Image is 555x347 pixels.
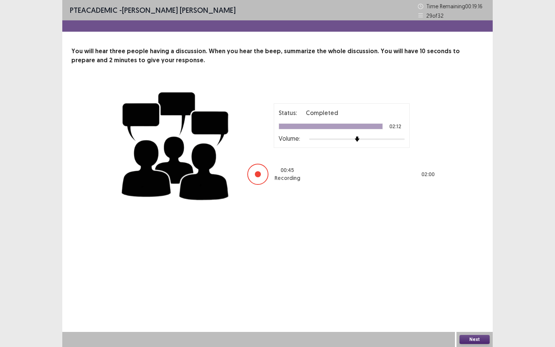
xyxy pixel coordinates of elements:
img: group-discussion [119,83,232,206]
p: 02:12 [389,124,401,129]
p: 00 : 45 [281,166,294,174]
p: Completed [306,108,338,117]
p: 02 : 00 [421,170,435,178]
p: Status: [279,108,297,117]
p: 29 of 32 [426,12,444,20]
p: You will hear three people having a discussion. When you hear the beep, summarize the whole discu... [71,47,484,65]
img: arrow-thumb [355,137,360,142]
p: Volume: [279,134,300,143]
span: PTE academic [70,5,117,15]
p: - [PERSON_NAME] [PERSON_NAME] [70,5,236,16]
button: Next [459,335,490,344]
p: Time Remaining 00 : 19 : 16 [426,2,485,10]
p: Recording [274,174,300,182]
